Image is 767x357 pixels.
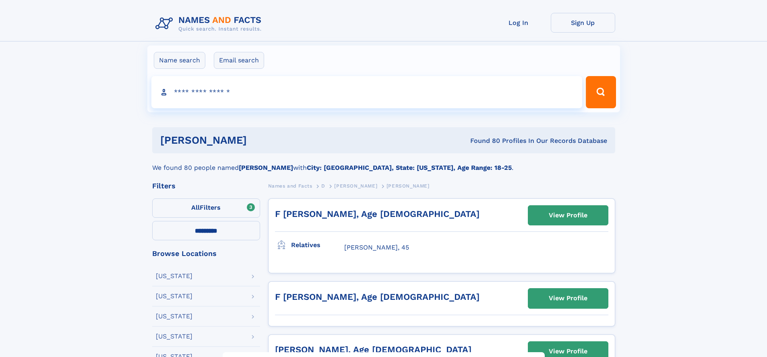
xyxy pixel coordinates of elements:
[151,76,583,108] input: search input
[214,52,264,69] label: Email search
[152,153,615,173] div: We found 80 people named with .
[307,164,512,171] b: City: [GEOGRAPHIC_DATA], State: [US_STATE], Age Range: 18-25
[152,198,260,218] label: Filters
[156,293,192,299] div: [US_STATE]
[358,136,607,145] div: Found 80 Profiles In Our Records Database
[387,183,430,189] span: [PERSON_NAME]
[586,76,616,108] button: Search Button
[321,183,325,189] span: D
[191,204,200,211] span: All
[152,250,260,257] div: Browse Locations
[156,313,192,320] div: [US_STATE]
[160,135,359,145] h1: [PERSON_NAME]
[154,52,205,69] label: Name search
[344,243,409,252] a: [PERSON_NAME], 45
[239,164,293,171] b: [PERSON_NAME]
[551,13,615,33] a: Sign Up
[152,13,268,35] img: Logo Names and Facts
[275,209,480,219] a: F [PERSON_NAME], Age [DEMOGRAPHIC_DATA]
[321,181,325,191] a: D
[334,183,377,189] span: [PERSON_NAME]
[334,181,377,191] a: [PERSON_NAME]
[275,292,480,302] a: F [PERSON_NAME], Age [DEMOGRAPHIC_DATA]
[156,273,192,279] div: [US_STATE]
[486,13,551,33] a: Log In
[291,238,344,252] h3: Relatives
[275,345,471,355] a: [PERSON_NAME], Age [DEMOGRAPHIC_DATA]
[156,333,192,340] div: [US_STATE]
[549,289,587,307] div: View Profile
[268,181,312,191] a: Names and Facts
[528,289,608,308] a: View Profile
[152,182,260,190] div: Filters
[528,206,608,225] a: View Profile
[549,206,587,225] div: View Profile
